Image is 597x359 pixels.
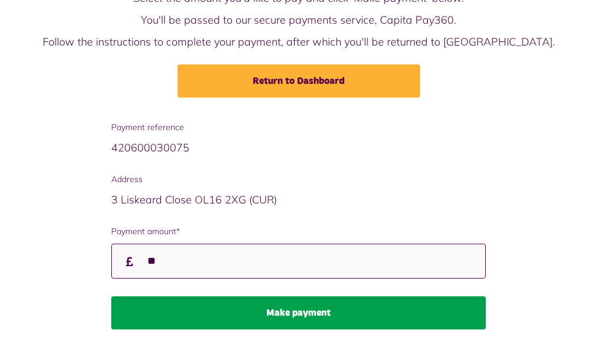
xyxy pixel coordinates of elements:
span: 420600030075 [111,141,189,154]
label: Payment amount* [111,225,486,238]
span: 3 Liskeard Close OL16 2XG (CUR) [111,193,277,206]
span: Address [111,173,486,186]
span: Payment reference [111,121,486,134]
p: You'll be passed to our secure payments service, Capita Pay360. [12,12,585,28]
p: Follow the instructions to complete your payment, after which you'll be returned to [GEOGRAPHIC_D... [12,34,585,50]
button: Make payment [111,296,486,329]
a: Return to Dashboard [178,64,420,98]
